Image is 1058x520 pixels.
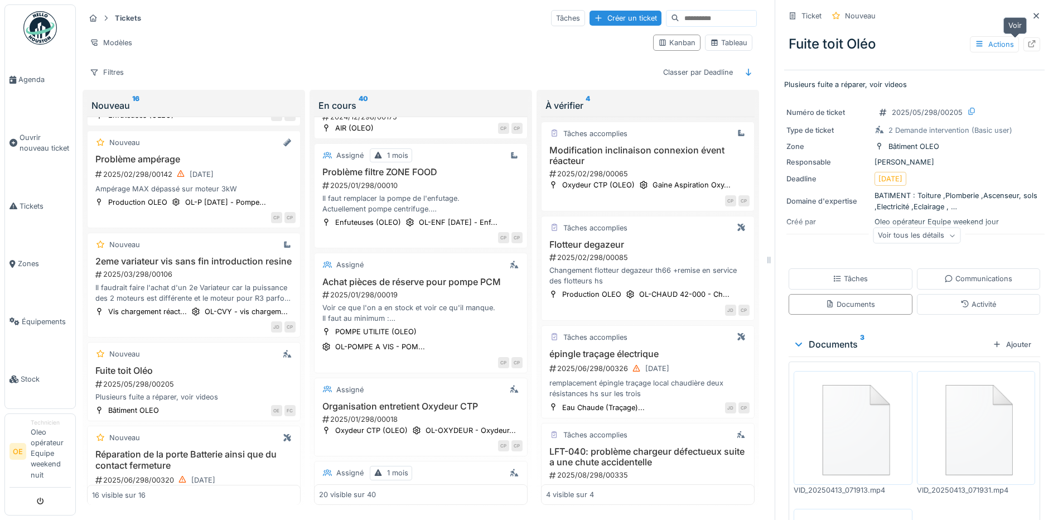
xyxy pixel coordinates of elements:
strong: Tickets [110,13,146,23]
a: OE TechnicienOleo opérateur Equipe weekend nuit [9,418,71,488]
div: 2024/12/298/00175 [321,112,523,122]
div: Deadline [786,174,870,184]
div: Tâches accomplies [563,223,627,233]
div: 2 Demande intervention (Basic user) [888,125,1012,136]
div: Type de ticket [786,125,870,136]
div: Plusieurs fuite a réparer, voir videos [92,392,296,402]
div: Production OLEO [108,197,167,208]
div: AIR (OLEO) [335,123,374,133]
div: CP [738,402,750,413]
div: Tâches accomplies [563,332,627,343]
div: 16 visible sur 16 [92,489,146,500]
div: 4 visible sur 4 [546,489,594,500]
div: 2025/05/298/00205 [892,107,963,118]
div: VID_20250413_071913.mp4 [794,485,912,495]
div: CP [284,321,296,333]
div: Classer par Deadline [658,64,738,80]
div: Kanban [658,37,695,48]
div: Fuite toit Oléo [784,30,1045,59]
div: 2025/01/298/00010 [321,180,523,191]
div: CP [498,357,509,368]
div: Activité [960,299,996,310]
div: [PERSON_NAME] à fait tomber le chargeur [546,483,750,494]
a: Équipements [5,292,75,350]
div: Voir ce que l'on a en stock et voir ce qu'il manque. Il faut au minimum : 1 Stator Viton par type... [319,302,523,324]
h3: Organisation entretient Oxydeur CTP [319,401,523,412]
div: Ampérage MAX dépassé sur moteur 3kW [92,184,296,194]
div: 20 visible sur 40 [319,489,376,500]
div: Nouveau [845,11,876,21]
div: 2025/08/298/00335 [548,470,750,480]
div: Oxydeur CTP (OLEO) [335,425,408,436]
li: Oleo opérateur Equipe weekend nuit [31,418,71,485]
span: Stock [21,374,71,384]
div: Assigné [336,150,364,161]
div: Changement flotteur degazeur th66 +remise en service des flotteurs hs [546,265,750,286]
div: 2025/02/298/00142 [94,167,296,181]
h3: Fuite toit Oléo [92,365,296,376]
a: Tickets [5,177,75,235]
div: Bâtiment OLEO [888,141,939,152]
div: OL-CVY - vis chargem... [205,306,288,317]
a: Zones [5,235,75,293]
p: Plusieurs fuite a réparer, voir videos [784,79,1045,90]
div: Eau Chaude (Traçage)... [562,402,645,413]
sup: 40 [359,99,368,112]
div: CP [498,440,509,451]
a: Stock [5,350,75,408]
div: POMPE UTILITE (OLEO) [335,326,417,337]
div: CP [738,195,750,206]
h3: Problème ampérage [92,154,296,165]
h3: Achat pièces de réserve pour pompe PCM [319,277,523,287]
span: Zones [18,258,71,269]
div: Enfuteuses (OLEO) [335,217,401,228]
div: Il faut remplacer la pompe de l'enfutage. Actuellement pompe centrifuge. Il faut également ajoute... [319,193,523,214]
h3: Réparation de la porte Batterie ainsi que du contact fermeture [92,449,296,470]
div: Filtres [85,64,129,80]
div: Actions [970,36,1019,52]
h3: Modification inclinaison connexion évent réacteur [546,145,750,166]
div: CP [511,357,523,368]
div: Oleo opérateur Equipe weekend jour [786,216,1042,227]
div: Ticket [801,11,822,21]
div: FC [284,405,296,416]
div: Technicien [31,418,71,427]
div: Tâches accomplies [563,430,627,440]
div: 2025/03/298/00106 [94,269,296,280]
div: OE [271,405,282,416]
div: Documents [825,299,875,310]
div: 2025/05/298/00205 [94,379,296,389]
div: Voir tous les détails [873,228,960,244]
div: Nouveau [91,99,296,112]
div: Assigné [336,384,364,395]
h3: Problème filtre ZONE FOOD [319,167,523,177]
div: 2025/06/298/00320 [94,473,296,487]
div: 1 mois [387,150,408,161]
div: CP [725,195,736,206]
div: JD [725,305,736,316]
div: BATIMENT : Toiture ,Plomberie ,Ascenseur, sols ,Electricité ,Eclairage , … [786,190,1042,211]
div: Domaine d'expertise [786,196,870,206]
div: Numéro de ticket [786,107,870,118]
div: Communications [944,273,1012,284]
img: Badge_color-CXgf-gQk.svg [23,11,57,45]
div: 2025/06/298/00326 [548,362,750,375]
div: [DATE] [190,169,214,180]
div: OL-CHAUD 42-000 - Ch... [639,289,730,300]
div: Nouveau [109,349,140,359]
div: JD [271,321,282,333]
div: En cours [318,99,523,112]
div: Tableau [710,37,747,48]
div: Créer un ticket [590,11,661,26]
div: remplacement épingle traçage local chaudière deux résistances hs sur les trois [546,378,750,399]
div: [PERSON_NAME] [786,157,1042,167]
div: CP [511,123,523,134]
div: CP [284,212,296,223]
sup: 3 [860,338,864,351]
span: Tickets [20,201,71,211]
sup: 16 [132,99,139,112]
div: [DATE] [878,174,902,184]
sup: 4 [586,99,590,112]
span: Équipements [22,316,71,327]
div: Zone [786,141,870,152]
